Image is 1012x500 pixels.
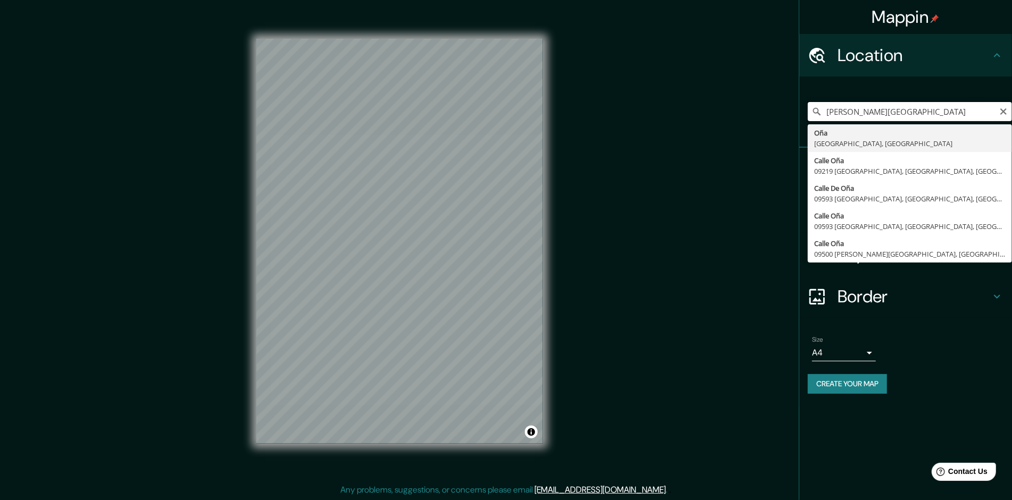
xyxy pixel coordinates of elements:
[814,221,1006,232] div: 09593 [GEOGRAPHIC_DATA], [GEOGRAPHIC_DATA], [GEOGRAPHIC_DATA]
[799,275,1012,318] div: Border
[814,166,1006,176] div: 09219 [GEOGRAPHIC_DATA], [GEOGRAPHIC_DATA], [GEOGRAPHIC_DATA]
[814,238,1006,249] div: Calle Oña
[808,374,887,394] button: Create your map
[999,106,1008,116] button: Clear
[256,39,543,444] canvas: Map
[872,6,940,28] h4: Mappin
[814,128,1006,138] div: Oña
[931,14,939,23] img: pin-icon.png
[535,484,666,495] a: [EMAIL_ADDRESS][DOMAIN_NAME]
[814,155,1006,166] div: Calle Oña
[838,286,991,307] h4: Border
[812,344,876,361] div: A4
[668,484,670,496] div: .
[525,426,538,438] button: Toggle attribution
[812,335,823,344] label: Size
[814,193,1006,204] div: 09593 [GEOGRAPHIC_DATA], [GEOGRAPHIC_DATA], [GEOGRAPHIC_DATA]
[808,102,1012,121] input: Pick your city or area
[799,190,1012,233] div: Style
[838,243,991,265] h4: Layout
[814,183,1006,193] div: Calle De Oña
[341,484,668,496] p: Any problems, suggestions, or concerns please email .
[838,45,991,66] h4: Location
[814,138,1006,149] div: [GEOGRAPHIC_DATA], [GEOGRAPHIC_DATA]
[799,34,1012,77] div: Location
[814,249,1006,259] div: 09500 [PERSON_NAME][GEOGRAPHIC_DATA], [GEOGRAPHIC_DATA], [GEOGRAPHIC_DATA]
[799,148,1012,190] div: Pins
[799,233,1012,275] div: Layout
[917,459,1000,488] iframe: Help widget launcher
[814,210,1006,221] div: Calle Oña
[670,484,672,496] div: .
